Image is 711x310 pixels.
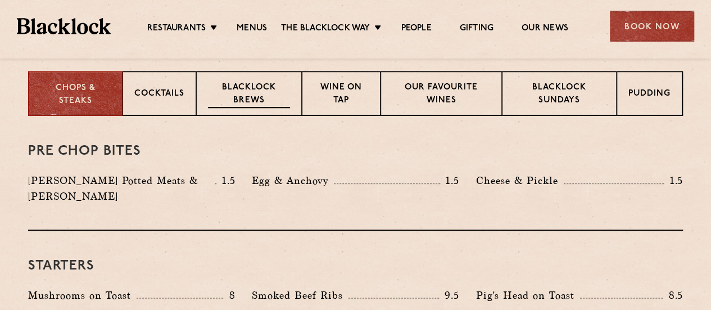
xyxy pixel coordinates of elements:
a: Restaurants [147,23,206,35]
h3: Starters [28,259,683,273]
p: 1.5 [664,173,683,188]
a: Our News [522,23,568,35]
p: Smoked Beef Ribs [252,287,348,303]
p: 8.5 [663,288,683,303]
p: Cheese & Pickle [476,173,564,188]
p: Pudding [628,88,671,102]
a: Menus [237,23,267,35]
p: Our favourite wines [392,82,490,108]
p: Cocktails [134,88,184,102]
p: Pig's Head on Toast [476,287,580,303]
p: Blacklock Brews [208,82,290,108]
p: Egg & Anchovy [252,173,334,188]
div: Book Now [610,11,694,42]
p: 9.5 [439,288,459,303]
p: Mushrooms on Toast [28,287,137,303]
a: Gifting [460,23,493,35]
a: The Blacklock Way [281,23,370,35]
p: Blacklock Sundays [514,82,605,108]
p: Wine on Tap [314,82,369,108]
a: People [401,23,431,35]
h3: Pre Chop Bites [28,144,683,159]
p: Chops & Steaks [40,82,111,107]
p: 1.5 [440,173,459,188]
p: 8 [223,288,235,303]
img: BL_Textured_Logo-footer-cropped.svg [17,18,111,34]
p: 1.5 [216,173,236,188]
p: [PERSON_NAME] Potted Meats & [PERSON_NAME] [28,173,215,204]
